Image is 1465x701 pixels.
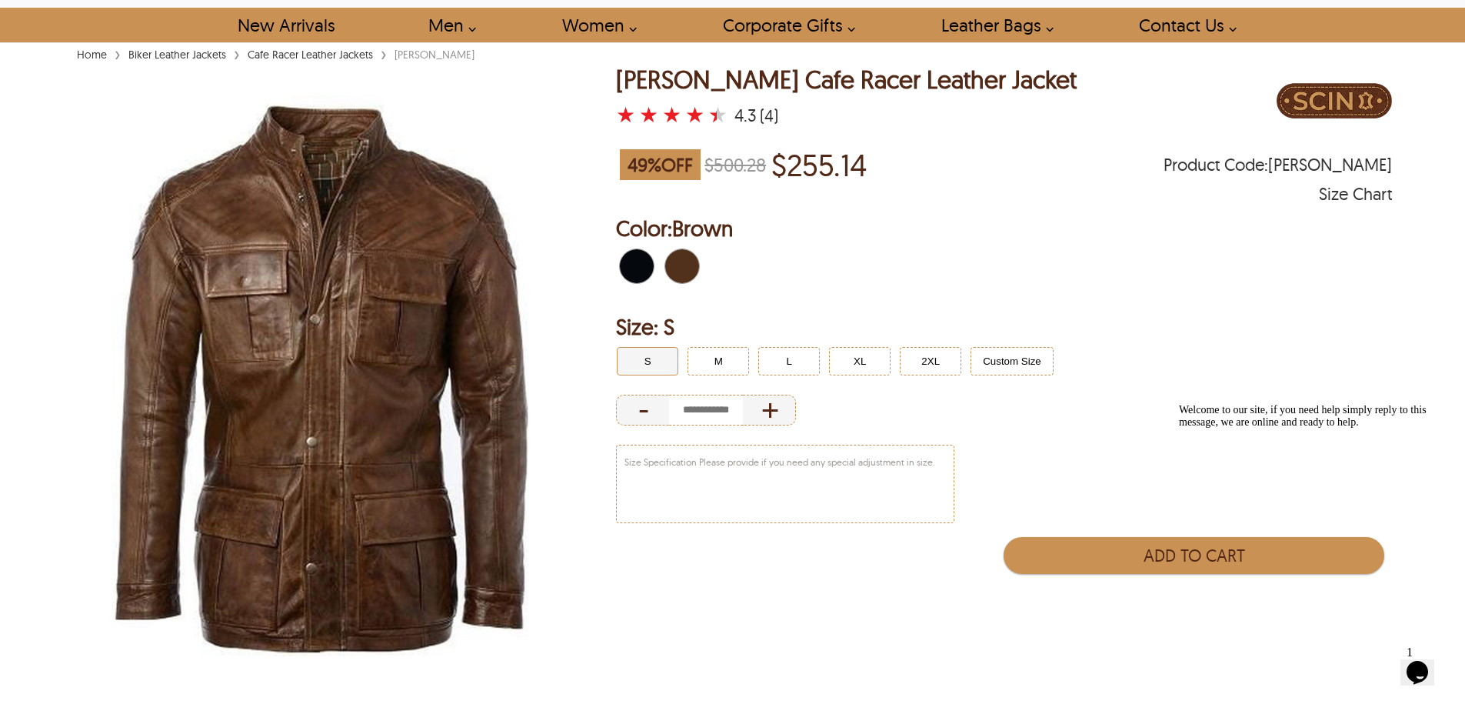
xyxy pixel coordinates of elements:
strike: $500.28 [704,153,766,176]
a: Shop Leather Corporate Gifts [705,8,864,42]
button: Click to select M [688,347,749,376]
a: Cafe Racer Leather Jackets [244,48,377,62]
a: Keith Cafe Racer Leather Jacket with a 4.25 Star Rating and 4 Product Review } [616,105,731,126]
a: contact-us [1121,8,1245,42]
div: (4) [760,108,778,123]
span: Product Code: KEITH [1164,157,1392,172]
div: Increase Quantity of Item [743,395,796,426]
span: › [115,40,121,67]
span: › [234,40,240,67]
img: Four Pocket Cafe Racer Long Hip Length Leather Jacket by SCIN [73,66,571,689]
label: 1 rating [616,107,635,122]
label: 5 rating [708,107,728,122]
h2: Selected Color: by Brown [616,213,1392,244]
iframe: PayPal [1004,582,1384,616]
a: Shop New Arrivals [220,8,351,42]
div: [PERSON_NAME] [391,47,478,62]
img: Brand Logo PDP Image [1277,66,1392,135]
button: Click to select XL [829,347,891,376]
label: 3 rating [662,107,681,122]
h1: Keith Cafe Racer Leather Jacket [616,66,1077,93]
a: Biker Leather Jackets [125,48,230,62]
span: › [381,40,387,67]
span: Brown [672,215,733,242]
iframe: chat widget [1173,398,1450,632]
a: shop men's leather jackets [411,8,484,42]
div: Black [616,245,658,287]
a: Brand Logo PDP Image [1277,66,1392,139]
button: Click to select Custom Size [971,347,1054,376]
button: Click to select S [617,347,678,376]
button: Click to select 2XL [900,347,961,376]
div: Size Chart [1319,186,1392,202]
div: [PERSON_NAME] Cafe Racer Leather Jacket [616,66,1077,93]
h2: Selected Filter by Size: S [616,312,1392,342]
a: Shop Women Leather Jackets [544,8,645,42]
a: Shop Leather Bags [924,8,1062,42]
div: 4.3 [734,108,757,123]
textarea: Size Specification Please provide if you need any special adjustment in size. [617,446,954,522]
button: Add to Cart [1004,537,1383,574]
iframe: chat widget [1400,639,1450,686]
div: Brown [661,245,703,287]
div: Decrease Quantity of Item [616,395,669,426]
p: Price of $255.14 [771,147,867,182]
label: 4 rating [685,107,704,122]
a: Home [73,48,111,62]
div: Welcome to our site, if you need help simply reply to this message, we are online and ready to help. [6,6,283,31]
span: Welcome to our site, if you need help simply reply to this message, we are online and ready to help. [6,6,254,30]
span: 49 % OFF [620,149,701,180]
label: 2 rating [639,107,658,122]
button: Click to select L [758,347,820,376]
